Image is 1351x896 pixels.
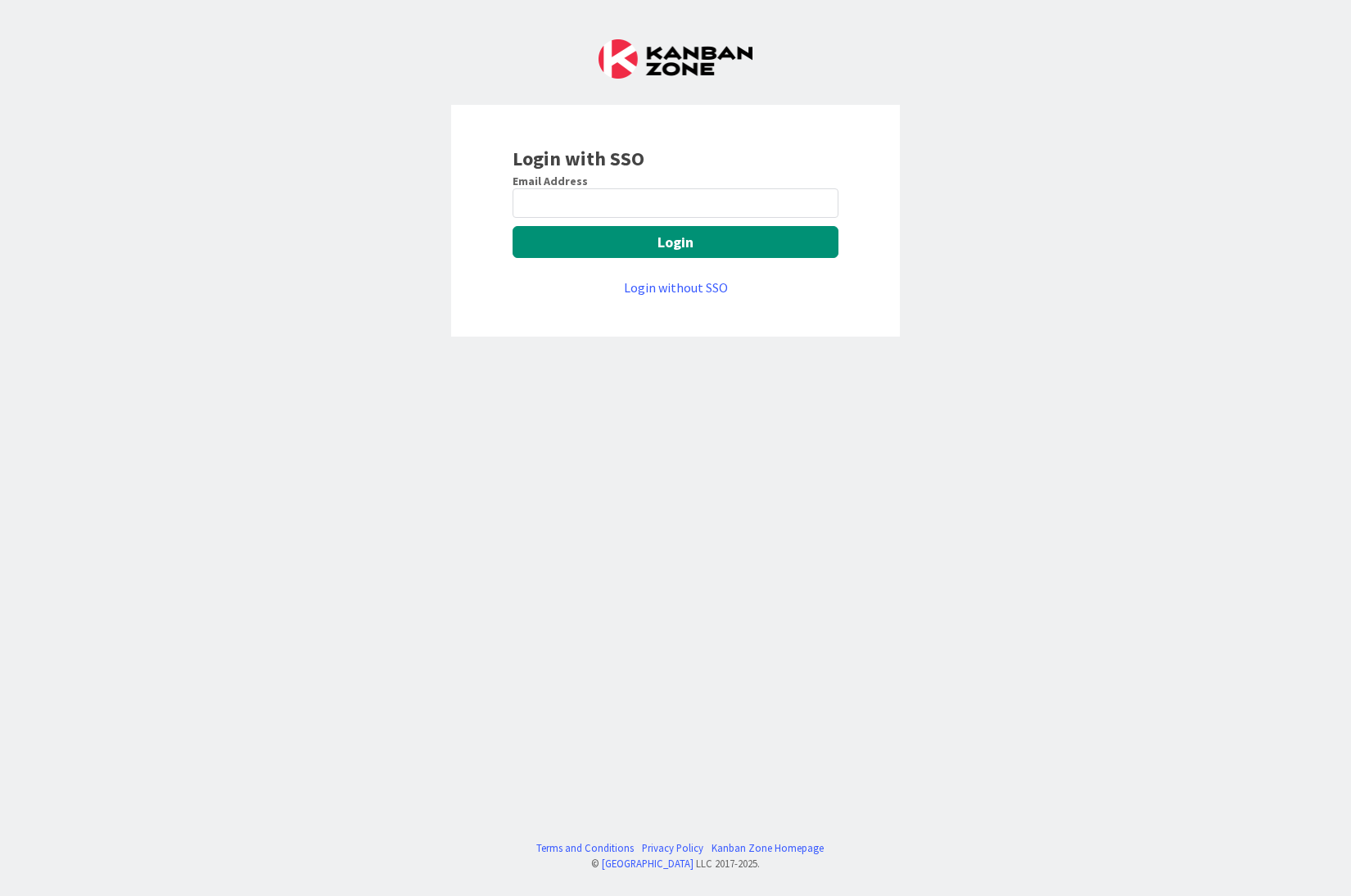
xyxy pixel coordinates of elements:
a: Login without SSO [624,279,728,296]
a: Privacy Policy [642,840,703,856]
a: Terms and Conditions [536,840,634,856]
keeper-lock: Open Keeper Popup [811,193,830,213]
img: Kanban Zone [599,39,752,79]
a: [GEOGRAPHIC_DATA] [602,857,694,870]
div: © LLC 2017- 2025 . [528,856,824,871]
button: Login [513,226,838,258]
b: Login with SSO [513,146,644,171]
label: Email Address [513,174,588,188]
a: Kanban Zone Homepage [712,840,824,856]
